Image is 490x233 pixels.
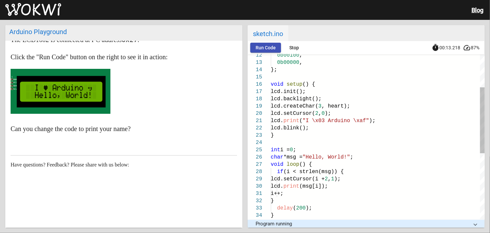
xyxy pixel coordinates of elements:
mat-icon: speed [463,44,471,52]
span: }; [271,67,277,73]
span: void [271,81,283,87]
div: 29 [248,175,262,183]
div: Arduino Playground [9,28,238,36]
span: } [271,198,274,204]
mat-icon: timer [431,44,439,52]
span: 0 [290,147,293,153]
span: ); [325,111,331,117]
div: 35 [248,219,262,226]
div: 33 [248,205,262,212]
button: Run Code [250,43,281,53]
div: 16 [248,81,262,88]
div: 20 [248,110,262,117]
p: Click the "Run Code" button on the right to see it in action: [11,52,237,62]
div: 21 [248,117,262,124]
span: lcd. [271,183,283,189]
span: , [328,176,331,182]
div: 15 [248,73,262,81]
span: (msg[i]); [299,183,328,189]
span: 3 [318,103,322,109]
span: "I \x03 Arduino \xaf" [303,118,369,124]
span: Run Code [256,45,276,50]
div: 32 [248,197,262,205]
span: lcd.setCursor( [271,111,315,117]
code: 0x27 [122,36,138,44]
mat-panel-title: Program running [256,221,469,227]
div: 24 [248,139,262,146]
span: 2 [325,176,328,182]
div: 31 [248,190,262,197]
span: () { [299,162,312,167]
div: 22 [248,124,262,132]
mat-expansion-panel-header: Program running [248,220,485,228]
span: *msg = [283,154,303,160]
span: if [277,169,283,175]
span: lcd.init(); [271,89,306,95]
span: } [271,132,274,138]
a: Blog [471,7,483,14]
span: , [299,60,303,66]
div: 27 [248,161,262,168]
div: 25 [248,146,262,154]
span: lcd.blink(); [271,125,309,131]
span: } [271,212,274,218]
span: "Hello, World!" [303,154,350,160]
span: loop [287,162,299,167]
span: 200 [296,205,306,211]
span: ); [306,205,312,211]
span: 00:13.218 [439,45,460,50]
span: int [271,147,280,153]
span: ( [293,205,296,211]
div: 19 [248,103,262,110]
div: 14 [248,66,262,73]
div: 23 [248,132,262,139]
span: print [283,183,299,189]
span: i = [280,147,290,153]
span: ; [350,154,353,160]
span: lcd.createChar( [271,103,318,109]
span: char [271,154,283,160]
span: sketch.ino [248,25,288,41]
img: Wokwi [5,3,61,16]
span: ; [293,147,296,153]
span: ( [299,118,303,124]
span: 0b00000 [277,60,299,66]
span: print [283,118,299,124]
span: i++; [271,191,283,197]
p: Can you change the code to print your name? [11,123,237,134]
div: 30 [248,183,262,190]
div: 17 [248,88,262,95]
span: , [318,111,322,117]
span: 1 [331,176,334,182]
span: Stop [290,45,299,50]
div: 18 [248,95,262,103]
span: Have questions? Feedback? Please share with us below: [11,162,129,167]
div: 34 [248,212,262,219]
span: ); [334,176,341,182]
span: setup [287,81,303,87]
span: lcd.backlight(); [271,96,322,102]
span: ); [369,118,376,124]
span: 0 [322,111,325,117]
span: 87% [471,45,485,50]
span: (i < strlen(msg)) { [283,169,344,175]
div: 13 [248,59,262,66]
div: 26 [248,154,262,161]
div: 28 [248,168,262,175]
button: Stop [284,43,305,53]
span: lcd.setCursor(i + [271,176,325,182]
span: delay [277,205,293,211]
span: () { [303,81,315,87]
span: lcd. [271,118,283,124]
span: , heart); [322,103,350,109]
span: void [271,162,283,167]
span: 2 [315,111,318,117]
